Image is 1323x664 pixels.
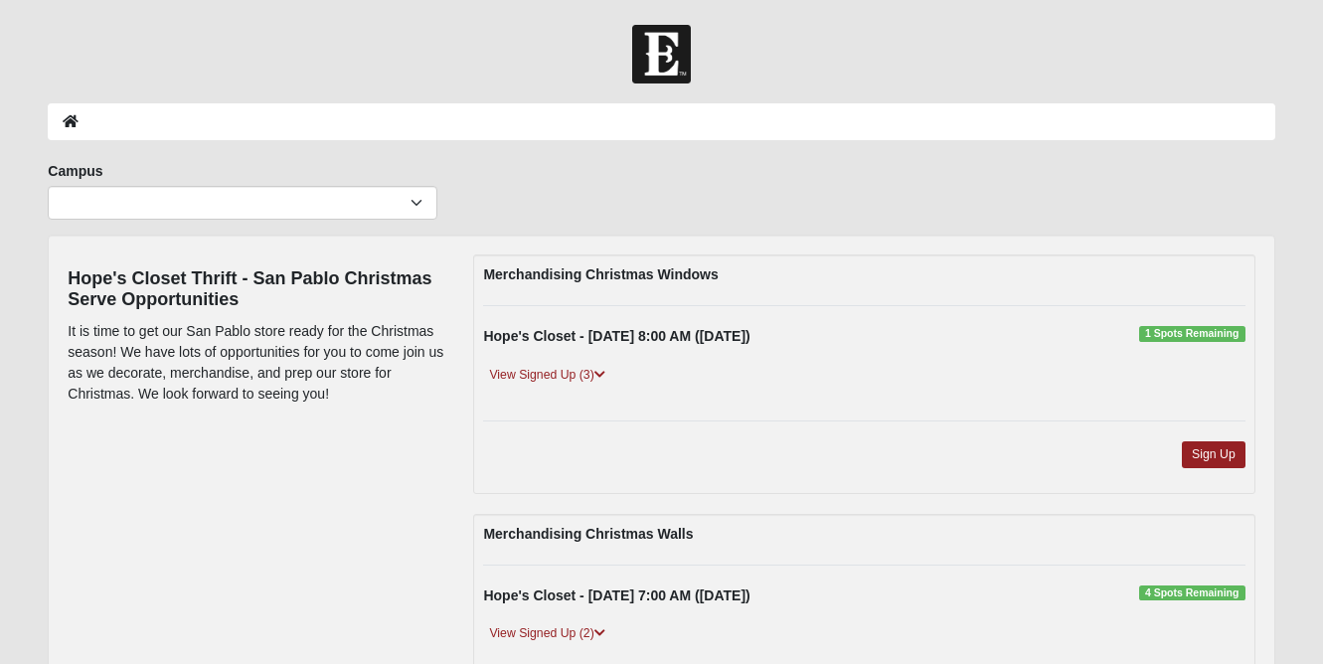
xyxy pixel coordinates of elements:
[48,161,102,181] label: Campus
[1139,585,1245,601] span: 4 Spots Remaining
[483,365,610,386] a: View Signed Up (3)
[1182,441,1245,468] a: Sign Up
[483,266,718,282] strong: Merchandising Christmas Windows
[483,587,749,603] strong: Hope's Closet - [DATE] 7:00 AM ([DATE])
[483,328,749,344] strong: Hope's Closet - [DATE] 8:00 AM ([DATE])
[483,623,610,644] a: View Signed Up (2)
[68,321,443,405] p: It is time to get our San Pablo store ready for the Christmas season! We have lots of opportuniti...
[483,526,693,542] strong: Merchandising Christmas Walls
[1139,326,1245,342] span: 1 Spots Remaining
[632,25,691,83] img: Church of Eleven22 Logo
[68,268,443,311] h4: Hope's Closet Thrift - San Pablo Christmas Serve Opportunities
